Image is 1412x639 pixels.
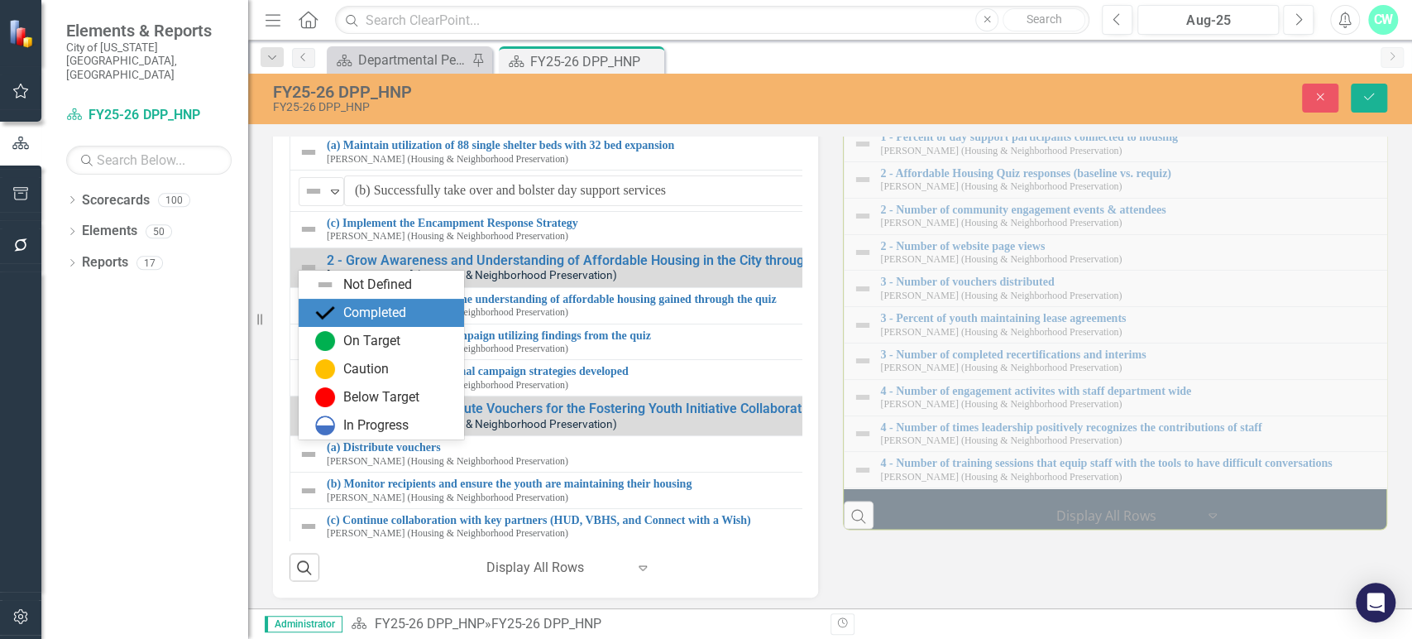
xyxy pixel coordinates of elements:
[1368,5,1398,35] button: CW
[299,444,318,464] img: Not Defined
[327,478,1389,490] a: (b) Monitor recipients and ensure the youth are maintaining their housing
[358,50,467,70] div: Departmental Performance Plans
[273,83,894,101] div: FY25-26 DPP_HNP
[335,6,1089,35] input: Search ClearPoint...
[327,307,568,318] small: [PERSON_NAME] (Housing & Neighborhood Preservation)
[343,332,400,351] div: On Target
[343,276,412,295] div: Not Defined
[1027,12,1062,26] span: Search
[327,154,568,165] small: [PERSON_NAME] (Housing & Neighborhood Preservation)
[315,275,335,295] img: Not Defined
[1356,583,1395,622] div: Open Intercom Messenger
[82,222,137,241] a: Elements
[304,181,323,201] img: Not Defined
[374,616,484,632] a: FY25-26 DPP_HNP
[331,50,467,70] a: Departmental Performance Plans
[327,253,1389,268] a: 2 - Grow Awareness and Understanding of Affordable Housing in the City through the Launch of an E...
[315,359,335,379] img: Caution
[327,380,568,391] small: [PERSON_NAME] (Housing & Neighborhood Preservation)
[299,257,318,277] img: Not Defined
[315,387,335,407] img: Below Target
[66,41,232,81] small: City of [US_STATE][GEOGRAPHIC_DATA], [GEOGRAPHIC_DATA]
[315,331,335,351] img: On Target
[299,516,318,536] img: Not Defined
[82,253,128,272] a: Reports
[1003,8,1085,31] button: Search
[273,101,894,113] div: FY25-26 DPP_HNP
[265,616,342,632] span: Administrator
[146,224,172,238] div: 50
[315,416,335,435] img: In Progress
[344,175,1389,206] input: Name
[7,17,38,49] img: ClearPoint Strategy
[327,528,568,539] small: [PERSON_NAME] (Housing & Neighborhood Preservation)
[327,139,1389,151] a: (a) Maintain utilization of 88 single shelter beds with 32 bed expansion
[343,416,409,435] div: In Progress
[351,615,817,634] div: »
[327,441,1389,454] a: (a) Distribute vouchers
[327,514,1389,526] a: (c) Continue collaboration with key partners (HUD, VBHS, and Connect with a Wish)
[327,456,568,467] small: [PERSON_NAME] (Housing & Neighborhood Preservation)
[327,231,568,242] small: [PERSON_NAME] (Housing & Neighborhood Preservation)
[530,51,660,72] div: FY25-26 DPP_HNP
[327,492,568,503] small: [PERSON_NAME] (Housing & Neighborhood Preservation)
[66,21,232,41] span: Elements & Reports
[327,344,568,354] small: [PERSON_NAME] (Housing & Neighborhood Preservation)
[299,481,318,501] img: Not Defined
[1143,11,1273,31] div: Aug-25
[491,616,601,632] div: FY25-26 DPP_HNP
[158,193,190,207] div: 100
[343,360,389,379] div: Caution
[327,217,1389,229] a: (c) Implement the Encampment Response Strategy
[327,269,617,281] small: [PERSON_NAME] (Housing & Neighborhood Preservation)
[1137,5,1279,35] button: Aug-25
[136,256,163,270] div: 17
[66,106,232,125] a: FY25-26 DPP_HNP
[327,418,617,430] small: [PERSON_NAME] (Housing & Neighborhood Preservation)
[343,388,419,407] div: Below Target
[82,191,150,210] a: Scorecards
[343,304,406,323] div: Completed
[315,303,335,323] img: Completed
[299,142,318,162] img: Not Defined
[299,219,318,239] img: Not Defined
[66,146,232,175] input: Search Below...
